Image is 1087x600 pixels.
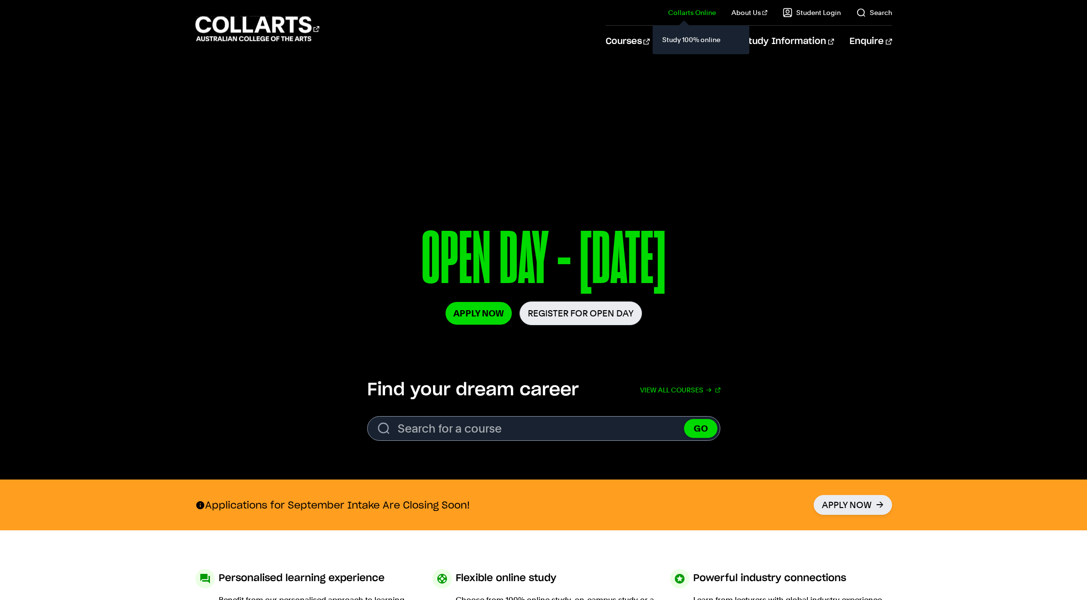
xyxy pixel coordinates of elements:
a: About Us [731,8,767,17]
h3: Flexible online study [456,569,556,587]
a: Search [856,8,892,17]
form: Search [367,416,720,441]
a: Courses [606,26,650,58]
a: Apply Now [814,495,892,515]
button: GO [684,419,717,438]
h3: Powerful industry connections [693,569,846,587]
a: Register for Open Day [520,301,642,325]
a: View all courses [640,379,720,401]
a: Student Login [783,8,841,17]
h3: Personalised learning experience [219,569,385,587]
h2: Find your dream career [367,379,579,401]
a: Study Information [743,26,834,58]
div: Go to homepage [195,15,319,43]
a: Study 100% online [660,33,742,46]
p: Applications for September Intake Are Closing Soon! [195,499,470,511]
a: Collarts Online [668,8,716,17]
p: OPEN DAY - [DATE] [287,222,799,301]
input: Search for a course [367,416,720,441]
a: Apply Now [446,302,512,325]
a: Enquire [849,26,892,58]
